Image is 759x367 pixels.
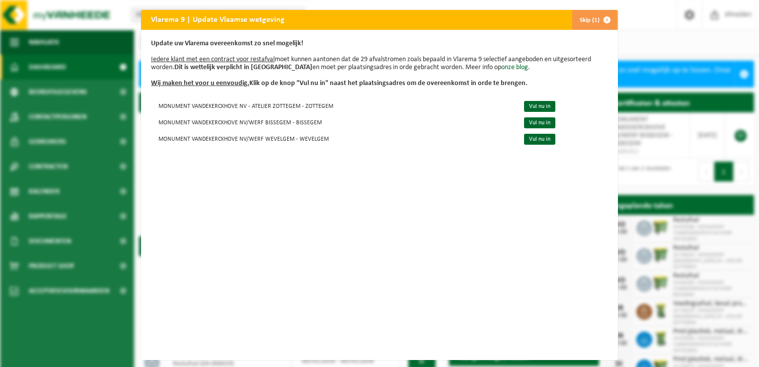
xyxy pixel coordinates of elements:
a: onze blog. [501,64,530,71]
a: Vul nu in [524,101,555,112]
u: Wij maken het voor u eenvoudig. [151,80,249,87]
a: Vul nu in [524,134,555,145]
button: Skip (1) [572,10,617,30]
td: MONUMENT VANDEKERCKHOVE NV - ATELIER ZOTTEGEM - ZOTTEGEM [151,97,516,114]
u: Iedere klant met een contract voor restafval [151,56,275,63]
b: Klik op de knop "Vul nu in" naast het plaatsingsadres om de overeenkomst in orde te brengen. [151,80,528,87]
p: moet kunnen aantonen dat de 29 afvalstromen zoals bepaald in Vlarema 9 selectief aangeboden en ui... [151,40,608,88]
a: Vul nu in [524,117,555,128]
b: Dit is wettelijk verplicht in [GEOGRAPHIC_DATA] [174,64,312,71]
td: MONUMENT VANDEKERCKHOVE NV/WERF BISSEGEM - BISSEGEM [151,114,516,130]
td: MONUMENT VANDEKERCKHOVE NV/WERF WEVELGEM - WEVELGEM [151,130,516,147]
b: Update uw Vlarema overeenkomst zo snel mogelijk! [151,40,304,47]
h2: Vlarema 9 | Update Vlaamse wetgeving [141,10,295,29]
